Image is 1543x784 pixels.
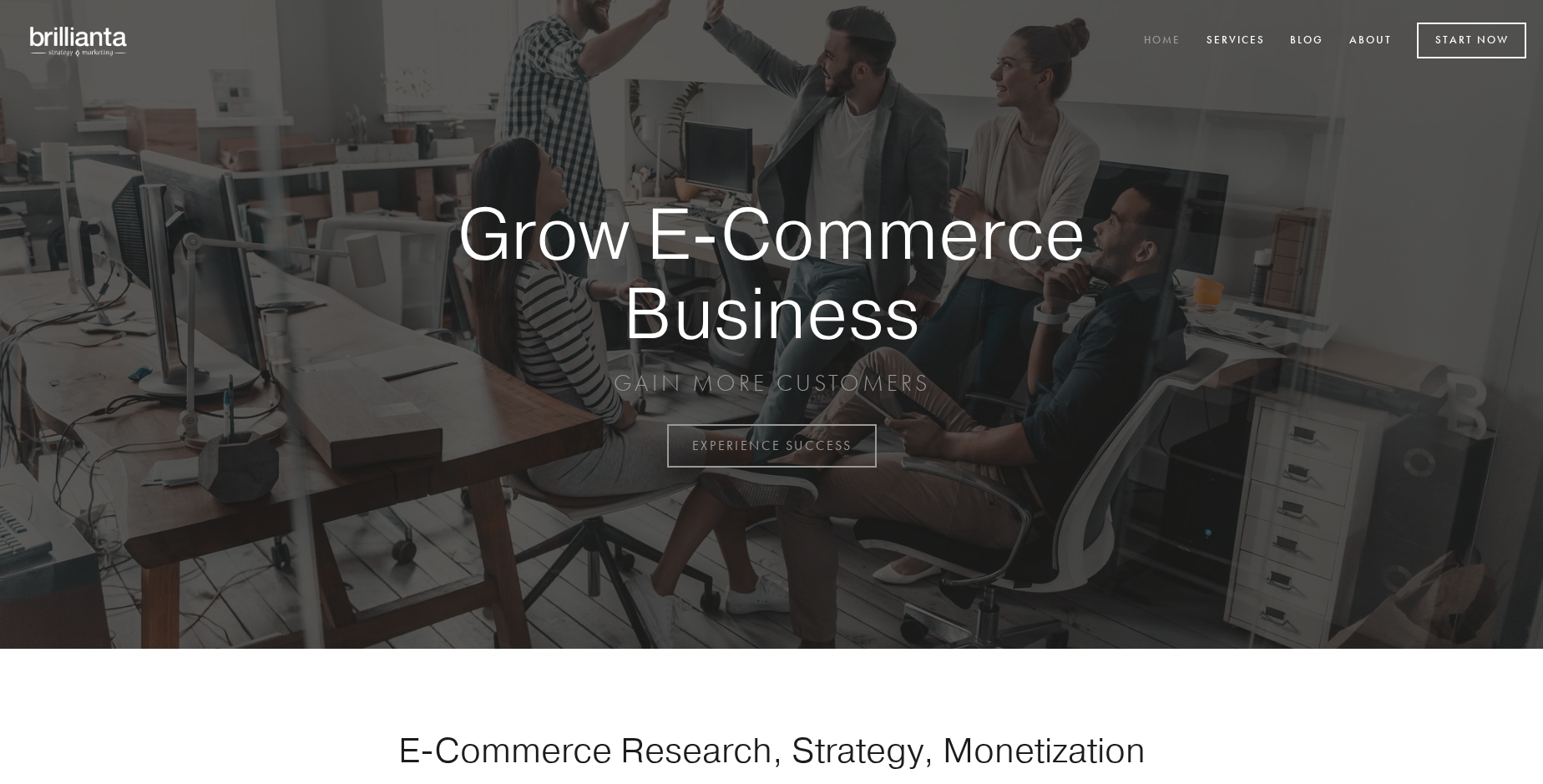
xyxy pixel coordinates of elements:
a: Services [1196,28,1276,55]
a: Blog [1279,28,1334,55]
p: GAIN MORE CUSTOMERS [399,368,1144,398]
a: EXPERIENCE SUCCESS [667,424,877,468]
a: About [1338,28,1403,55]
img: brillianta - research, strategy, marketing [17,17,142,65]
h1: E-Commerce Research, Strategy, Monetization [346,729,1197,771]
a: Home [1133,28,1191,55]
strong: Grow E-Commerce Business [399,194,1144,352]
a: Start Now [1417,23,1526,58]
